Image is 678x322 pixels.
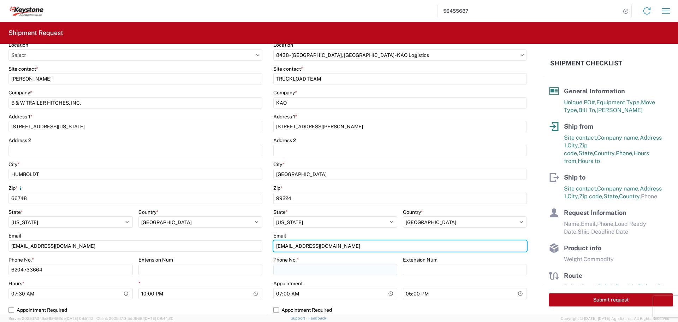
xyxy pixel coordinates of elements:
label: Country [138,209,159,215]
label: Phone No. [8,257,34,263]
span: Equipment Type, [596,99,641,106]
label: Company [8,89,32,96]
span: Country, [594,150,616,157]
label: Hours [8,280,24,287]
label: Company [273,89,297,96]
label: Address 2 [8,137,31,144]
label: Appointment [273,280,303,287]
span: City, [567,193,579,200]
label: Email [273,233,286,239]
span: Ship from [564,123,593,130]
label: Phone No. [273,257,299,263]
span: Route [564,272,582,279]
label: Site contact [8,66,38,72]
span: Unique PO#, [564,99,596,106]
h2: Shipment Request [8,29,63,37]
a: Support [291,316,308,320]
span: State, [578,150,594,157]
label: State [8,209,23,215]
span: Hours to [578,158,600,164]
span: Ship to [564,174,585,181]
span: Email, [581,221,597,227]
span: City, [567,142,579,149]
label: Site contact [273,66,303,72]
label: Appointment Required [8,304,262,316]
label: Appointment Required [273,304,527,316]
label: Address 2 [273,137,296,144]
span: Copyright © [DATE]-[DATE] Agistix Inc., All Rights Reserved [561,315,670,322]
span: State, [603,193,619,200]
span: Zip code, [579,193,603,200]
span: Commodity [583,256,614,263]
label: Country [403,209,423,215]
label: Address 1 [273,113,297,120]
span: [DATE] 08:44:20 [144,316,173,321]
span: Phone, [616,150,634,157]
label: State [273,209,288,215]
span: Client: 2025.17.0-5dd568f [96,316,173,321]
span: Site contact, [564,185,597,192]
button: Submit request [549,293,673,306]
input: Select [8,49,262,61]
span: Product info [564,244,601,252]
span: Pallet Count in Pickup Stops equals Pallet Count in delivery stops [564,283,673,298]
span: Country, [619,193,641,200]
label: Location [273,42,293,48]
span: Server: 2025.17.0-16a969492de [8,316,93,321]
span: Ship Deadline Date [578,228,628,235]
span: [DATE] 09:51:12 [66,316,93,321]
label: Location [8,42,28,48]
span: Weight, [564,256,583,263]
label: Zip [8,185,23,191]
label: Extension Num [138,257,173,263]
span: Pallet Count, [564,283,598,290]
label: Zip [273,185,282,191]
span: General Information [564,87,625,95]
label: City [273,161,284,168]
span: Request Information [564,209,626,216]
label: Email [8,233,21,239]
label: City [8,161,19,168]
input: Select [273,49,527,61]
span: Company name, [597,185,640,192]
span: Phone [641,193,657,200]
span: [PERSON_NAME] [596,107,643,113]
span: Site contact, [564,134,597,141]
label: Address 1 [8,113,32,120]
h2: Shipment Checklist [550,59,622,68]
input: Shipment, tracking or reference number [438,4,621,18]
span: Bill To, [578,107,596,113]
span: Phone, [597,221,615,227]
a: Feedback [308,316,326,320]
span: Company name, [597,134,640,141]
label: Extension Num [403,257,438,263]
span: Name, [564,221,581,227]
